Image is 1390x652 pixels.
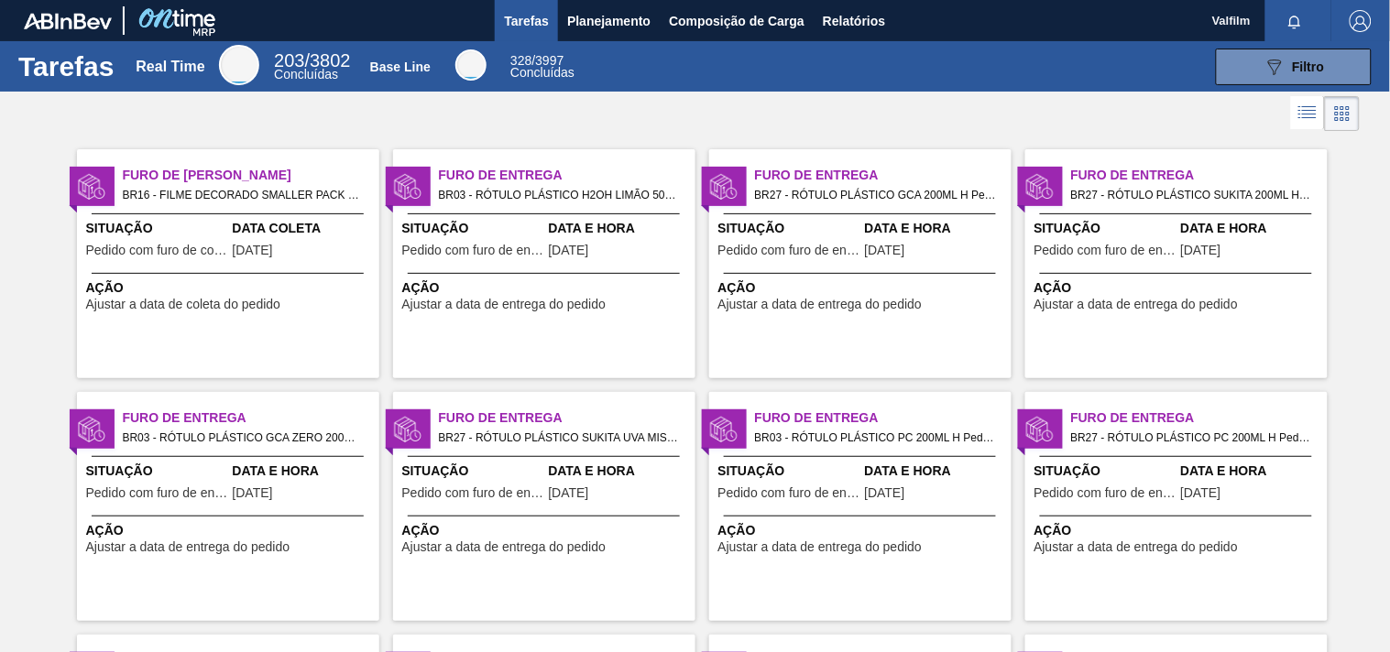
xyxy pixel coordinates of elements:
h1: Tarefas [18,56,115,77]
span: Data e Hora [1181,462,1323,481]
span: 11/08/2025 [233,244,273,257]
span: Situação [1034,462,1177,481]
img: status [1026,416,1054,443]
img: status [394,416,421,443]
span: BR16 - FILME DECORADO SMALLER PACK 269ML Pedido - 1986565 [123,185,365,205]
span: Situação [86,462,228,481]
span: 203 [274,50,304,71]
span: Ajustar a data de coleta do pedido [86,298,281,311]
span: Furo de Entrega [1071,408,1328,428]
div: Base Line [455,49,487,81]
span: Furo de Entrega [123,408,379,428]
span: Planejamento [567,10,651,32]
span: Data e Hora [865,219,1007,238]
span: Relatórios [823,10,885,32]
span: Data e Hora [549,219,691,238]
span: Ajustar a data de entrega do pedido [718,540,923,554]
span: 10/08/2025, [233,486,273,500]
span: Composição de Carga [669,10,804,32]
span: Concluídas [510,65,575,80]
span: BR27 - RÓTULO PLÁSTICO PC 200ML H Pedido - 1984034 [1071,428,1313,448]
span: Ação [1034,278,1323,298]
div: Base Line [510,55,575,79]
span: Furo de Coleta [123,166,379,185]
span: 11/08/2025, [549,486,589,500]
span: Ação [86,521,375,540]
span: Data e Hora [549,462,691,481]
span: Ajustar a data de entrega do pedido [1034,298,1239,311]
span: Furo de Entrega [755,166,1012,185]
span: BR27 - RÓTULO PLÁSTICO SUKITA UVA MISTA 200ML H Pedido - 1986108 [439,428,681,448]
span: BR27 - RÓTULO PLÁSTICO GCA 200ML H Pedido - 1978655 [755,185,997,205]
img: Logout [1350,10,1372,32]
span: BR27 - RÓTULO PLÁSTICO SUKITA 200ML H Pedido - 1983271 [1071,185,1313,205]
div: Real Time [219,45,259,85]
span: Ajustar a data de entrega do pedido [402,298,607,311]
span: Ação [86,278,375,298]
span: Data e Hora [1181,219,1323,238]
span: Ajustar a data de entrega do pedido [1034,540,1239,554]
img: status [78,173,105,201]
span: 11/08/2025, [1181,486,1221,500]
span: Pedido com furo de entrega [718,486,860,500]
span: Data e Hora [233,462,375,481]
span: Ação [1034,521,1323,540]
span: Data e Hora [865,462,1007,481]
span: 10/08/2025, [549,244,589,257]
span: Ação [718,521,1007,540]
span: Pedido com furo de entrega [402,244,544,257]
span: Pedido com furo de entrega [1034,244,1177,257]
span: BR03 - RÓTULO PLÁSTICO GCA ZERO 200ML H Pedido - 1996967 [123,428,365,448]
span: Situação [402,462,544,481]
span: Pedido com furo de entrega [718,244,860,257]
span: 328 [510,53,531,68]
div: Visão em Cards [1325,96,1360,131]
span: 10/08/2025, [865,486,905,500]
span: Ajustar a data de entrega do pedido [718,298,923,311]
span: / 3997 [510,53,564,68]
span: BR03 - RÓTULO PLÁSTICO H2OH LIMÃO 500ML H Pedido - 2000583 [439,185,681,205]
button: Filtro [1216,49,1372,85]
span: 11/08/2025, [1181,244,1221,257]
span: Situação [1034,219,1177,238]
div: Real Time [274,53,350,81]
span: Filtro [1293,60,1325,74]
span: Furo de Entrega [755,408,1012,428]
div: Real Time [136,59,204,75]
span: Ação [718,278,1007,298]
span: Furo de Entrega [1071,166,1328,185]
span: Pedido com furo de coleta [86,244,228,257]
span: Pedido com furo de entrega [402,486,544,500]
span: Situação [86,219,228,238]
span: / 3802 [274,50,350,71]
span: Pedido com furo de entrega [1034,486,1177,500]
img: TNhmsLtSVTkK8tSr43FrP2fwEKptu5GPRR3wAAAABJRU5ErkJggg== [24,13,112,29]
div: Base Line [370,60,431,74]
img: status [394,173,421,201]
span: Concluídas [274,67,338,81]
img: status [78,416,105,443]
span: Furo de Entrega [439,166,695,185]
span: Data Coleta [233,219,375,238]
img: status [710,416,738,443]
img: status [710,173,738,201]
span: Ajustar a data de entrega do pedido [402,540,607,554]
span: Tarefas [504,10,549,32]
button: Notificações [1265,8,1324,34]
span: BR03 - RÓTULO PLÁSTICO PC 200ML H Pedido - 1986061 [755,428,997,448]
span: Furo de Entrega [439,408,695,428]
span: Situação [402,219,544,238]
span: Ação [402,278,691,298]
span: Pedido com furo de entrega [86,486,228,500]
span: Situação [718,462,860,481]
span: 11/08/2025, [865,244,905,257]
img: status [1026,173,1054,201]
span: Situação [718,219,860,238]
span: Ajustar a data de entrega do pedido [86,540,290,554]
span: Ação [402,521,691,540]
div: Visão em Lista [1291,96,1325,131]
